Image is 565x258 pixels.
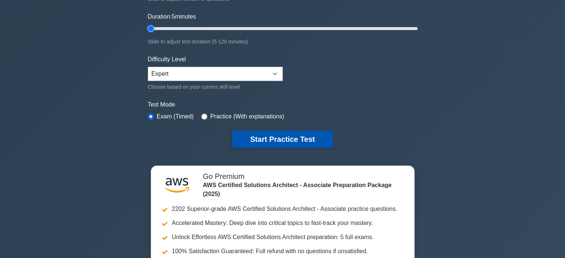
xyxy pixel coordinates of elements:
label: Test Mode [148,100,418,109]
div: Slide to adjust test duration (5-120 minutes) [148,37,418,46]
button: Start Practice Test [232,131,332,148]
label: Difficulty Level [148,55,186,64]
label: Exam (Timed) [157,112,194,121]
label: Practice (With explanations) [210,112,284,121]
label: Duration: minutes [148,12,196,21]
div: Choose based on your current skill level [148,82,283,91]
span: 5 [172,13,175,20]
